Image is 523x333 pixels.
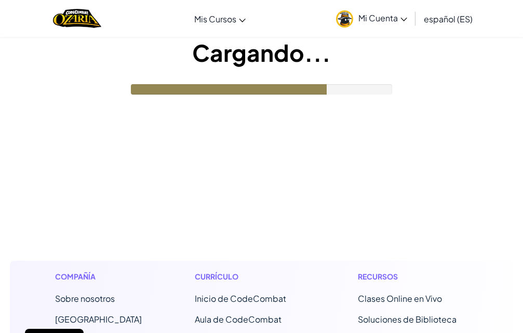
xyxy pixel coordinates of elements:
a: Mi Cuenta [331,2,412,35]
h1: Recursos [358,271,468,282]
a: Soluciones de Biblioteca [358,314,457,325]
a: Clases Online en Vivo [358,293,442,304]
h1: Compañía [55,271,142,282]
span: español (ES) [424,14,473,24]
span: Inicio de CodeCombat [195,293,286,304]
a: Ozaria by CodeCombat logo [53,8,101,29]
img: Home [53,8,101,29]
a: Sobre nosotros [55,293,115,304]
span: Mi Cuenta [358,12,407,23]
a: [GEOGRAPHIC_DATA] [55,314,142,325]
h1: Currículo [195,271,305,282]
a: español (ES) [419,5,478,33]
a: Aula de CodeCombat [195,314,281,325]
a: Mis Cursos [189,5,251,33]
img: avatar [336,10,353,28]
span: Mis Cursos [194,14,236,24]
